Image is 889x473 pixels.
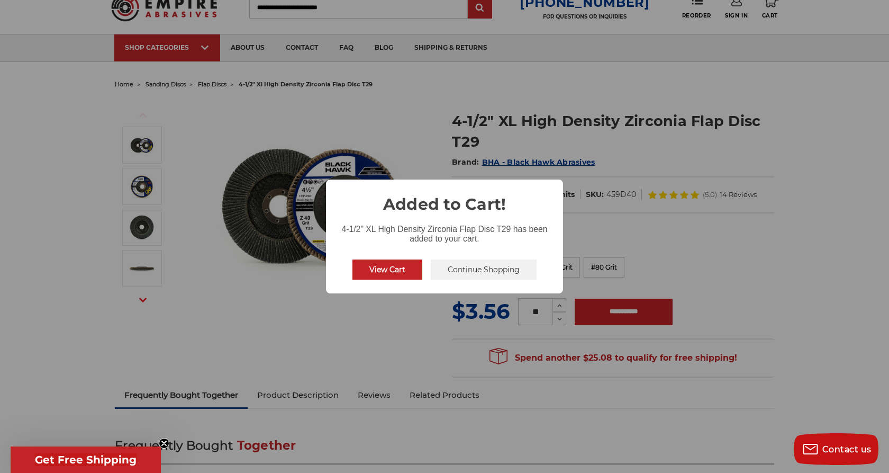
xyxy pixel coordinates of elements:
[35,453,137,466] span: Get Free Shipping
[431,260,537,280] button: Continue Shopping
[352,260,422,280] button: View Cart
[159,438,169,449] button: Close teaser
[822,444,872,454] span: Contact us
[326,180,563,216] h2: Added to Cart!
[326,216,563,246] div: 4-1/2" XL High Density Zirconia Flap Disc T29 has been added to your cart.
[794,433,878,465] button: Contact us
